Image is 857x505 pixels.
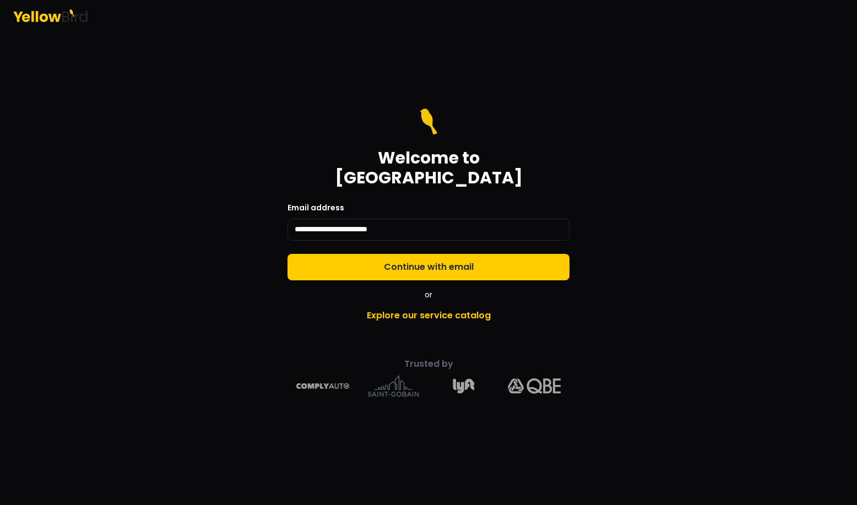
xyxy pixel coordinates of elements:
h1: Welcome to [GEOGRAPHIC_DATA] [288,148,569,188]
p: Trusted by [235,357,622,371]
span: or [425,289,432,300]
label: Email address [288,202,344,213]
a: Explore our service catalog [235,305,622,327]
button: Continue with email [288,254,569,280]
